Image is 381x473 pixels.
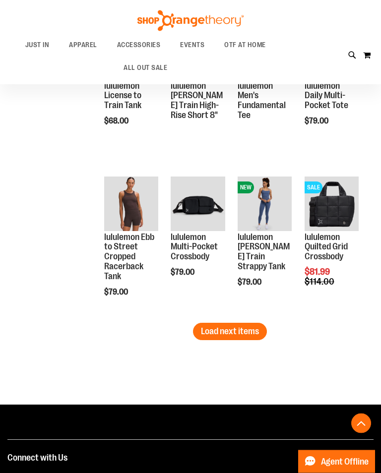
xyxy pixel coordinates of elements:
[104,177,158,233] a: lululemon Ebb to Street Cropped Racerback Tank
[224,34,266,56] span: OTF AT HOME
[305,81,348,111] a: lululemon Daily Multi-Pocket Tote
[171,233,218,262] a: lululemon Multi-Pocket Crossbody
[104,288,129,297] span: $79.00
[104,81,141,111] a: lululemon License to Train Tank
[298,450,375,473] button: Agent Offline
[305,117,330,126] span: $79.00
[300,172,364,312] div: product
[7,445,374,472] h4: Connect with Us
[238,182,254,194] span: NEW
[171,81,223,120] a: lululemon [PERSON_NAME] Train High-Rise Short 8"
[171,268,196,277] span: $79.00
[180,34,204,56] span: EVENTS
[351,414,371,433] button: Back To Top
[238,177,292,231] img: lululemon Wunder Train Strappy Tank
[124,57,167,79] span: ALL OUT SALE
[233,172,297,312] div: product
[117,34,161,56] span: ACCESSORIES
[201,327,259,337] span: Load next items
[171,177,225,233] a: lululemon Multi-Pocket Crossbody
[25,34,50,56] span: JUST IN
[321,457,369,467] span: Agent Offline
[171,177,225,231] img: lululemon Multi-Pocket Crossbody
[238,177,292,233] a: lululemon Wunder Train Strappy TankNEW
[238,233,290,272] a: lululemon [PERSON_NAME] Train Strappy Tank
[238,278,263,287] span: $79.00
[305,182,322,194] span: SALE
[305,233,348,262] a: lululemon Quilted Grid Crossbody
[104,233,154,282] a: lululemon Ebb to Street Cropped Racerback Tank
[300,21,364,151] div: product
[69,34,97,56] span: APPAREL
[104,177,158,231] img: lululemon Ebb to Street Cropped Racerback Tank
[99,172,163,322] div: product
[193,323,267,341] button: Load next items
[305,277,336,287] span: $114.00
[305,177,359,233] a: lululemon Quilted Grid CrossbodySALE
[99,21,163,151] div: product
[305,177,359,231] img: lululemon Quilted Grid Crossbody
[104,117,130,126] span: $68.00
[136,10,245,31] img: Shop Orangetheory
[238,81,286,120] a: lululemon Men's Fundamental Tee
[305,267,331,277] span: $81.99
[166,172,230,302] div: product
